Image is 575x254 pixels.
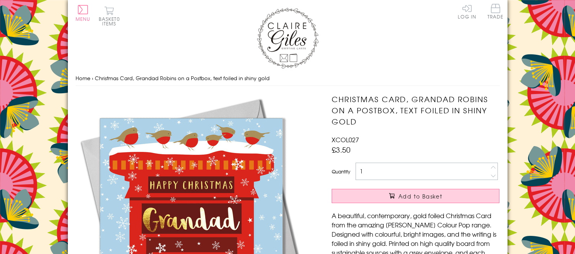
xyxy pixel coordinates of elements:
[92,74,93,82] span: ›
[332,135,359,144] span: XCOL027
[76,5,91,21] button: Menu
[99,6,120,26] button: Basket0 items
[76,71,500,86] nav: breadcrumbs
[95,74,270,82] span: Christmas Card, Grandad Robins on a Postbox, text foiled in shiny gold
[487,4,504,20] a: Trade
[332,168,350,175] label: Quantity
[102,15,120,27] span: 0 items
[76,74,90,82] a: Home
[76,15,91,22] span: Menu
[458,4,476,19] a: Log In
[332,144,351,155] span: £3.50
[332,189,499,203] button: Add to Basket
[332,94,499,127] h1: Christmas Card, Grandad Robins on a Postbox, text foiled in shiny gold
[398,192,442,200] span: Add to Basket
[487,4,504,19] span: Trade
[257,8,319,69] img: Claire Giles Greetings Cards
